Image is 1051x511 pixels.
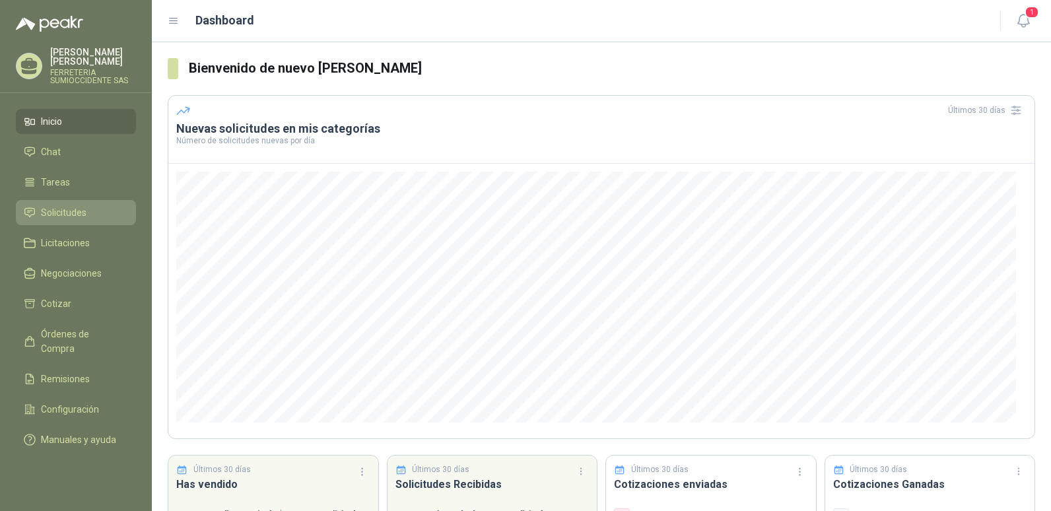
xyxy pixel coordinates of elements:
[41,432,116,447] span: Manuales y ayuda
[850,463,907,476] p: Últimos 30 días
[41,175,70,189] span: Tareas
[41,402,99,417] span: Configuración
[16,230,136,255] a: Licitaciones
[41,114,62,129] span: Inicio
[833,476,1027,493] h3: Cotizaciones Ganadas
[50,48,136,66] p: [PERSON_NAME] [PERSON_NAME]
[16,170,136,195] a: Tareas
[41,372,90,386] span: Remisiones
[189,58,1035,79] h3: Bienvenido de nuevo [PERSON_NAME]
[948,100,1027,121] div: Últimos 30 días
[176,476,370,493] h3: Has vendido
[16,109,136,134] a: Inicio
[16,397,136,422] a: Configuración
[16,427,136,452] a: Manuales y ayuda
[16,322,136,361] a: Órdenes de Compra
[41,296,71,311] span: Cotizar
[16,261,136,286] a: Negociaciones
[16,200,136,225] a: Solicitudes
[1025,6,1039,18] span: 1
[195,11,254,30] h1: Dashboard
[41,327,123,356] span: Órdenes de Compra
[412,463,469,476] p: Últimos 30 días
[16,366,136,392] a: Remisiones
[16,291,136,316] a: Cotizar
[41,236,90,250] span: Licitaciones
[16,139,136,164] a: Chat
[193,463,251,476] p: Últimos 30 días
[395,476,590,493] h3: Solicitudes Recibidas
[614,476,808,493] h3: Cotizaciones enviadas
[176,137,1027,145] p: Número de solicitudes nuevas por día
[41,205,86,220] span: Solicitudes
[1011,9,1035,33] button: 1
[41,145,61,159] span: Chat
[16,16,83,32] img: Logo peakr
[631,463,689,476] p: Últimos 30 días
[50,69,136,85] p: FERRETERIA SUMIOCCIDENTE SAS
[41,266,102,281] span: Negociaciones
[176,121,1027,137] h3: Nuevas solicitudes en mis categorías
